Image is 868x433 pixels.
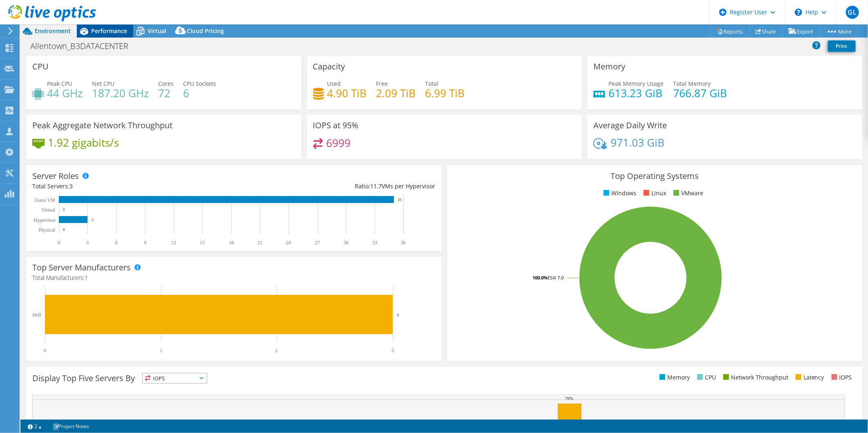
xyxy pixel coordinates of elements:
text: 36 [401,240,406,246]
text: 0 [44,348,46,353]
text: 12 [171,240,176,246]
span: Net CPU [92,80,114,87]
h3: Top Operating Systems [453,172,856,181]
text: 76% [565,396,573,401]
h4: 1.92 gigabits/s [48,138,119,147]
h1: Allentown_B3DATACENTER [27,42,141,51]
span: GL [846,6,859,19]
span: Environment [35,27,71,35]
li: CPU [695,373,716,382]
a: Export [782,25,820,38]
span: 3 [69,182,73,190]
h3: Average Daily Write [593,121,667,130]
text: 3 [92,218,94,222]
span: 11.7 [370,182,382,190]
h4: 613.23 GiB [608,89,664,98]
h3: Capacity [313,62,345,71]
li: Latency [794,373,824,382]
text: Guest VM [35,197,55,203]
text: 18 [229,240,234,246]
text: 0 [58,240,60,246]
text: 35 [398,198,402,202]
text: 27 [315,240,320,246]
li: Linux [642,189,666,198]
span: 1 [85,274,88,281]
h3: Server Roles [32,172,79,181]
text: 3 [86,240,89,246]
span: Cores [158,80,174,87]
text: 0 [63,208,65,212]
h3: Peak Aggregate Network Throughput [32,121,172,130]
span: Cloud Pricing [187,27,224,35]
text: 15 [200,240,205,246]
span: Peak CPU [47,80,72,87]
li: Memory [658,373,690,382]
text: 2 [275,348,278,353]
text: Hypervisor [34,217,56,223]
h4: 44 GHz [47,89,83,98]
h3: CPU [32,62,49,71]
span: IOPS [143,373,207,383]
span: Free [376,80,388,87]
span: Peak Memory Usage [608,80,664,87]
text: 6 [115,240,118,246]
h3: Memory [593,62,625,71]
span: Performance [91,27,127,35]
tspan: 100.0% [532,275,548,281]
li: IOPS [830,373,852,382]
a: Project Notes [47,421,95,431]
h4: 2.09 TiB [376,89,416,98]
text: 3 [391,348,394,353]
span: Total Memory [673,80,711,87]
text: 30 [344,240,349,246]
li: VMware [671,189,703,198]
h4: 4.90 TiB [327,89,367,98]
text: Physical [38,227,55,233]
h3: IOPS at 95% [313,121,359,130]
div: Ratio: VMs per Hypervisor [234,182,435,191]
div: Total Servers: [32,182,234,191]
a: Share [749,25,783,38]
text: 1 [160,348,162,353]
h4: 187.20 GHz [92,89,149,98]
text: 9 [144,240,146,246]
h4: 72 [158,89,174,98]
text: 3 [397,312,399,317]
span: Total [425,80,439,87]
h4: 971.03 GiB [611,138,664,147]
a: More [820,25,858,38]
h4: 6 [183,89,216,98]
h4: 766.87 GiB [673,89,727,98]
li: Network Throughput [721,373,788,382]
h4: 6999 [326,138,351,147]
h4: Total Manufacturers: [32,273,435,282]
span: Used [327,80,341,87]
a: 2 [22,421,47,431]
text: 33 [372,240,377,246]
a: Reports [710,25,749,38]
text: Virtual [42,207,56,213]
text: 24 [286,240,291,246]
h3: Top Server Manufacturers [32,263,131,272]
span: Virtual [148,27,166,35]
li: Windows [602,189,636,198]
tspan: ESXi 7.0 [548,275,564,281]
text: 0 [63,228,65,232]
span: CPU Sockets [183,80,216,87]
text: 21 [257,240,262,246]
text: Dell [32,312,41,318]
h4: 6.99 TiB [425,89,465,98]
svg: \n [795,9,802,16]
a: Print [828,40,856,52]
